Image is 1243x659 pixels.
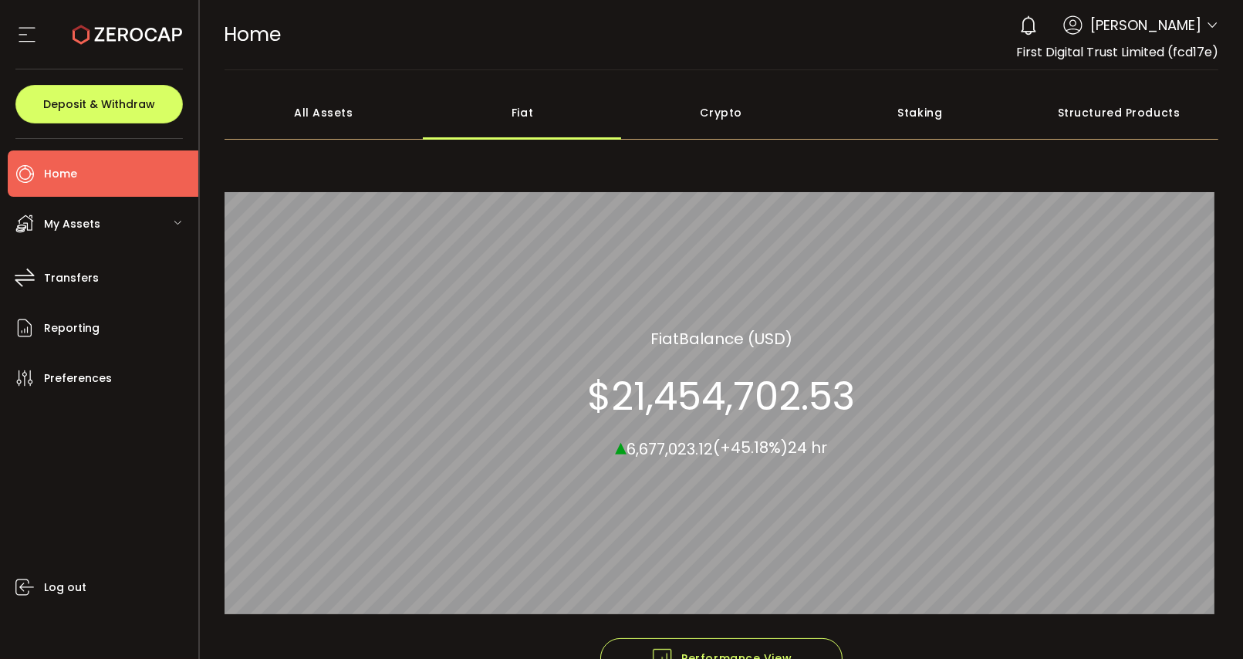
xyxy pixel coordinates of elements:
div: Fiat [423,86,622,140]
span: My Assets [44,213,100,235]
span: Transfers [44,267,99,289]
section: $21,454,702.53 [587,373,855,420]
div: Crypto [622,86,821,140]
span: Preferences [44,367,112,390]
span: (+45.18%) [713,438,788,459]
span: [PERSON_NAME] [1090,15,1201,35]
span: First Digital Trust Limited (fcd17e) [1016,43,1218,61]
span: Reporting [44,317,100,340]
span: Deposit & Withdraw [43,99,155,110]
span: Fiat [650,327,679,350]
span: 24 hr [788,438,827,459]
span: Log out [44,576,86,599]
span: ▴ [615,430,627,463]
div: All Assets [225,86,424,140]
span: Home [44,163,77,185]
button: Deposit & Withdraw [15,85,183,123]
section: Balance (USD) [650,327,792,350]
div: Staking [821,86,1020,140]
span: Home [225,21,282,48]
div: Structured Products [1019,86,1218,140]
span: 6,677,023.12 [627,438,713,460]
iframe: Chat Widget [1166,585,1243,659]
